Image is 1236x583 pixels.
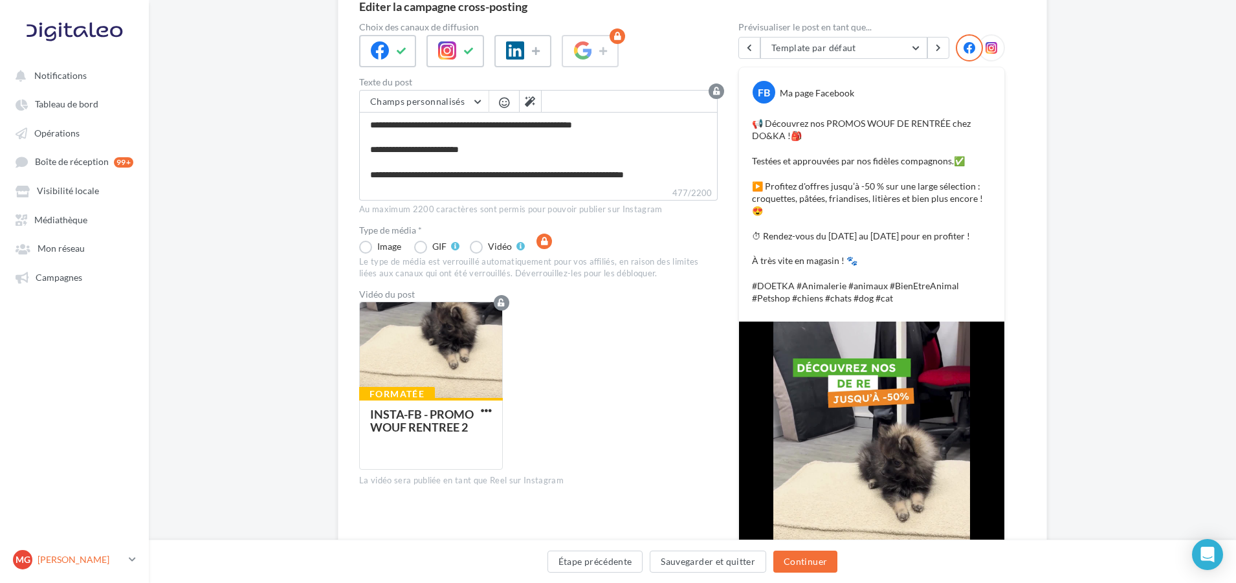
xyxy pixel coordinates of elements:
[370,407,474,434] div: INSTA-FB - PROMO WOUF RENTREE 2
[37,186,99,197] span: Visibilité locale
[359,186,718,201] label: 477/2200
[359,204,718,215] div: Au maximum 2200 caractères sont permis pour pouvoir publier sur Instagram
[359,78,718,87] label: Texte du post
[780,87,854,99] div: Ma page Facebook
[35,99,98,110] span: Tableau de bord
[34,70,87,81] span: Notifications
[38,553,124,566] p: [PERSON_NAME]
[34,214,87,225] span: Médiathèque
[360,91,489,113] button: Champs personnalisés
[773,551,837,573] button: Continuer
[38,243,85,254] span: Mon réseau
[752,117,991,305] p: 📢 Découvrez nos PROMOS WOUF DE RENTRÉE chez DO&KA !🎒 Testées et approuvées par nos fidèles compag...
[8,179,141,202] a: Visibilité locale
[359,387,435,401] div: Formatée
[10,547,138,572] a: MG [PERSON_NAME]
[16,553,30,566] span: MG
[547,551,643,573] button: Étape précédente
[35,157,109,168] span: Boîte de réception
[8,63,136,87] button: Notifications
[488,242,512,251] div: Vidéo
[1192,539,1223,570] div: Open Intercom Messenger
[8,208,141,231] a: Médiathèque
[114,157,133,168] div: 99+
[738,23,1005,32] div: Prévisualiser le post en tant que...
[8,236,141,259] a: Mon réseau
[370,96,465,107] span: Champs personnalisés
[359,290,718,299] div: Vidéo du post
[8,149,141,173] a: Boîte de réception 99+
[359,256,718,280] div: Le type de média est verrouillé automatiquement pour vos affiliés, en raison des limites liées au...
[377,242,401,251] div: Image
[36,272,82,283] span: Campagnes
[359,226,718,235] label: Type de média *
[8,121,141,144] a: Opérations
[359,23,718,32] label: Choix des canaux de diffusion
[432,242,447,251] div: GIF
[359,475,718,487] div: La vidéo sera publiée en tant que Reel sur Instagram
[34,127,80,138] span: Opérations
[359,1,1026,12] div: Editer la campagne cross-posting
[8,92,141,115] a: Tableau de bord
[771,42,856,53] span: Template par défaut
[760,37,927,59] button: Template par défaut
[650,551,766,573] button: Sauvegarder et quitter
[8,265,141,289] a: Campagnes
[753,81,775,104] div: FB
